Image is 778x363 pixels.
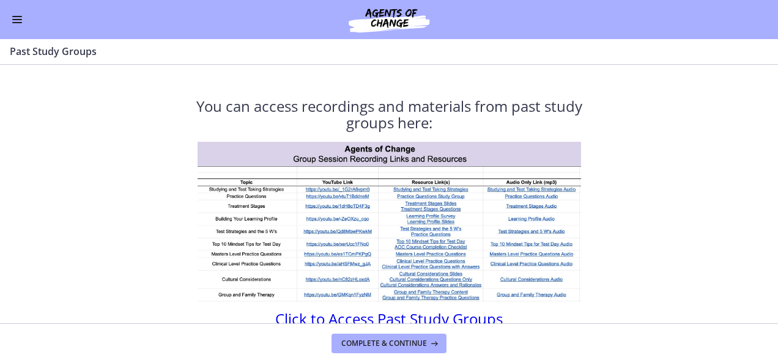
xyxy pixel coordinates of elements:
h3: Past Study Groups [10,44,754,59]
img: 1734296146716.jpeg [198,142,581,302]
span: Complete & continue [341,339,427,348]
button: Complete & continue [332,334,446,353]
button: Enable menu [10,12,24,27]
span: You can access recordings and materials from past study groups here: [196,96,582,133]
img: Agents of Change [316,5,462,34]
span: Click to Access Past Study Groups [275,309,503,329]
a: Click to Access Past Study Groups [275,314,503,328]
